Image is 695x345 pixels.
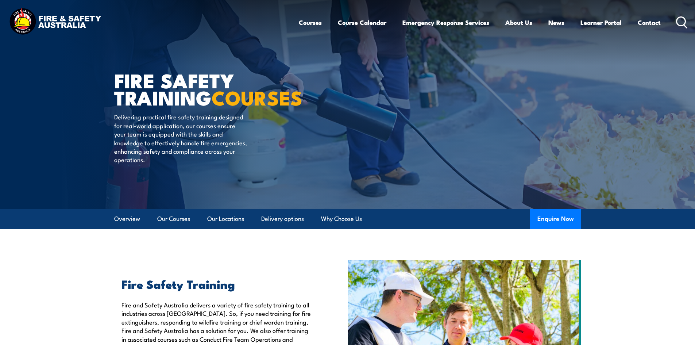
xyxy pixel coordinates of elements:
strong: COURSES [212,82,302,112]
h2: Fire Safety Training [121,279,314,289]
a: Overview [114,209,140,229]
a: Delivery options [261,209,304,229]
a: Our Courses [157,209,190,229]
h1: FIRE SAFETY TRAINING [114,72,294,106]
a: Emergency Response Services [402,13,489,32]
a: About Us [505,13,532,32]
a: Contact [638,13,661,32]
a: News [548,13,564,32]
a: Learner Portal [580,13,622,32]
button: Enquire Now [530,209,581,229]
a: Our Locations [207,209,244,229]
a: Why Choose Us [321,209,362,229]
a: Courses [299,13,322,32]
p: Delivering practical fire safety training designed for real-world application, our courses ensure... [114,112,247,164]
a: Course Calendar [338,13,386,32]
